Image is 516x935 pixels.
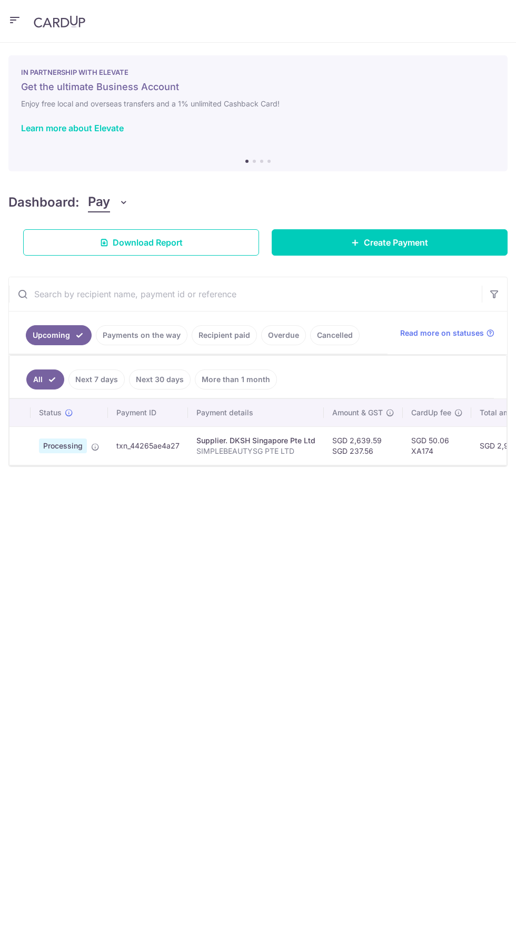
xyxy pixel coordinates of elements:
span: Download Report [113,236,183,249]
span: Processing [39,439,87,453]
span: Create Payment [364,236,428,249]
th: Payment details [188,399,324,426]
td: SGD 50.06 XA174 [403,426,471,465]
h6: Enjoy free local and overseas transfers and a 1% unlimited Cashback Card! [21,98,495,110]
a: Recipient paid [192,325,257,345]
a: Upcoming [26,325,92,345]
span: CardUp fee [411,407,451,418]
span: Pay [88,192,110,212]
p: SIMPLEBEAUTYSG PTE LTD [196,446,315,456]
div: Supplier. DKSH Singapore Pte Ltd [196,435,315,446]
a: Payments on the way [96,325,187,345]
td: SGD 2,639.59 SGD 237.56 [324,426,403,465]
p: IN PARTNERSHIP WITH ELEVATE [21,68,495,76]
img: CardUp [34,15,85,28]
a: Next 30 days [129,369,191,389]
span: Amount & GST [332,407,383,418]
span: Total amt. [480,407,514,418]
span: Status [39,407,62,418]
h4: Dashboard: [8,193,80,212]
a: Download Report [23,229,259,256]
a: Create Payment [272,229,508,256]
a: Cancelled [310,325,360,345]
th: Payment ID [108,399,188,426]
a: Overdue [261,325,306,345]
a: Learn more about Elevate [21,123,124,133]
input: Search by recipient name, payment id or reference [9,277,482,311]
h5: Get the ultimate Business Account [21,81,495,93]
a: Next 7 days [68,369,125,389]
span: Read more on statuses [400,328,484,338]
a: All [26,369,64,389]
a: More than 1 month [195,369,277,389]
button: Pay [88,192,128,212]
a: Read more on statuses [400,328,494,338]
td: txn_44265ae4a27 [108,426,188,465]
